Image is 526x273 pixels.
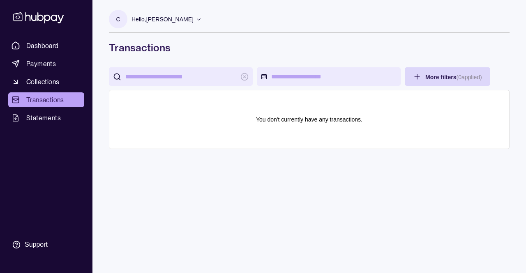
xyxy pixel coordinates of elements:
[125,67,236,86] input: search
[26,95,64,105] span: Transactions
[26,113,61,123] span: Statements
[109,41,510,54] h1: Transactions
[8,74,84,89] a: Collections
[456,74,482,80] p: ( 0 applied)
[131,15,194,24] p: Hello, [PERSON_NAME]
[405,67,490,86] button: More filters(0applied)
[8,110,84,125] a: Statements
[26,77,59,87] span: Collections
[26,59,56,69] span: Payments
[8,38,84,53] a: Dashboard
[256,115,362,124] p: You don't currently have any transactions.
[116,15,120,24] p: C
[25,240,48,249] div: Support
[8,236,84,253] a: Support
[26,41,59,50] span: Dashboard
[8,92,84,107] a: Transactions
[425,74,482,80] span: More filters
[8,56,84,71] a: Payments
